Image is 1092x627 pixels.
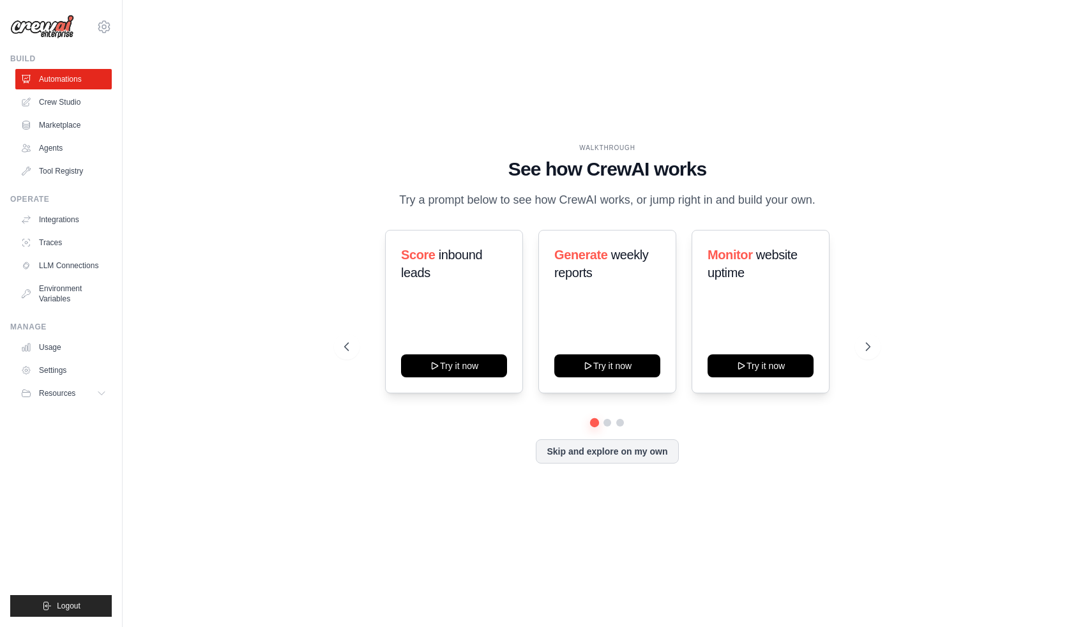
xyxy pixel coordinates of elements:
[536,439,678,464] button: Skip and explore on my own
[401,248,436,262] span: Score
[554,248,608,262] span: Generate
[344,143,870,153] div: WALKTHROUGH
[401,354,507,377] button: Try it now
[15,69,112,89] a: Automations
[15,337,112,358] a: Usage
[10,15,74,39] img: Logo
[15,161,112,181] a: Tool Registry
[57,601,80,611] span: Logout
[15,278,112,309] a: Environment Variables
[15,115,112,135] a: Marketplace
[15,255,112,276] a: LLM Connections
[554,354,660,377] button: Try it now
[10,194,112,204] div: Operate
[15,138,112,158] a: Agents
[15,383,112,404] button: Resources
[10,54,112,64] div: Build
[39,388,75,398] span: Resources
[554,248,648,280] span: weekly reports
[15,360,112,381] a: Settings
[393,191,822,209] p: Try a prompt below to see how CrewAI works, or jump right in and build your own.
[344,158,870,181] h1: See how CrewAI works
[708,248,798,280] span: website uptime
[10,322,112,332] div: Manage
[10,595,112,617] button: Logout
[401,248,482,280] span: inbound leads
[15,209,112,230] a: Integrations
[1028,566,1092,627] iframe: Chat Widget
[708,354,814,377] button: Try it now
[708,248,753,262] span: Monitor
[15,92,112,112] a: Crew Studio
[15,232,112,253] a: Traces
